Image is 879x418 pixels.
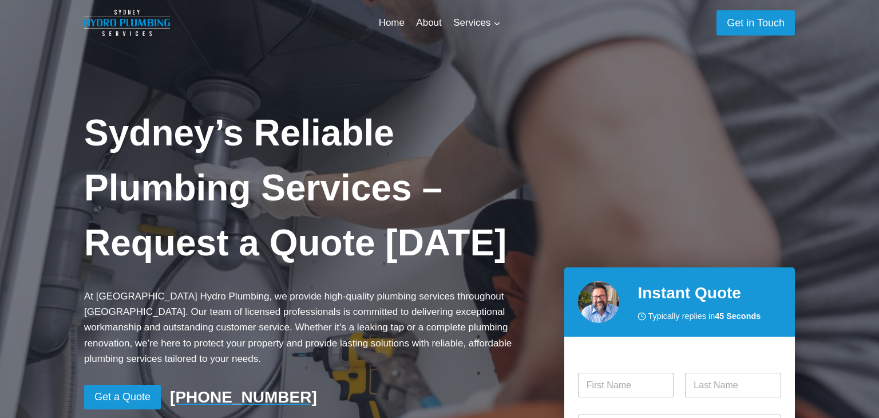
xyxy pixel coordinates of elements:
span: Services [453,15,500,30]
p: At [GEOGRAPHIC_DATA] Hydro Plumbing, we provide high-quality plumbing services throughout [GEOGRA... [84,289,546,366]
nav: Primary Navigation [373,9,506,37]
img: Sydney Hydro Plumbing Logo [84,10,170,36]
a: Services [448,9,506,37]
h2: Instant Quote [638,281,781,305]
span: Typically replies in [648,310,761,323]
h1: Sydney’s Reliable Plumbing Services – Request a Quote [DATE] [84,105,546,270]
a: [PHONE_NUMBER] [170,385,317,409]
span: Get a Quote [94,389,151,405]
a: Home [373,9,410,37]
input: Last Name [685,373,781,397]
a: Get a Quote [84,385,161,409]
strong: 45 Seconds [715,311,761,321]
input: First Name [578,373,674,397]
a: Get in Touch [716,10,795,35]
a: About [410,9,448,37]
